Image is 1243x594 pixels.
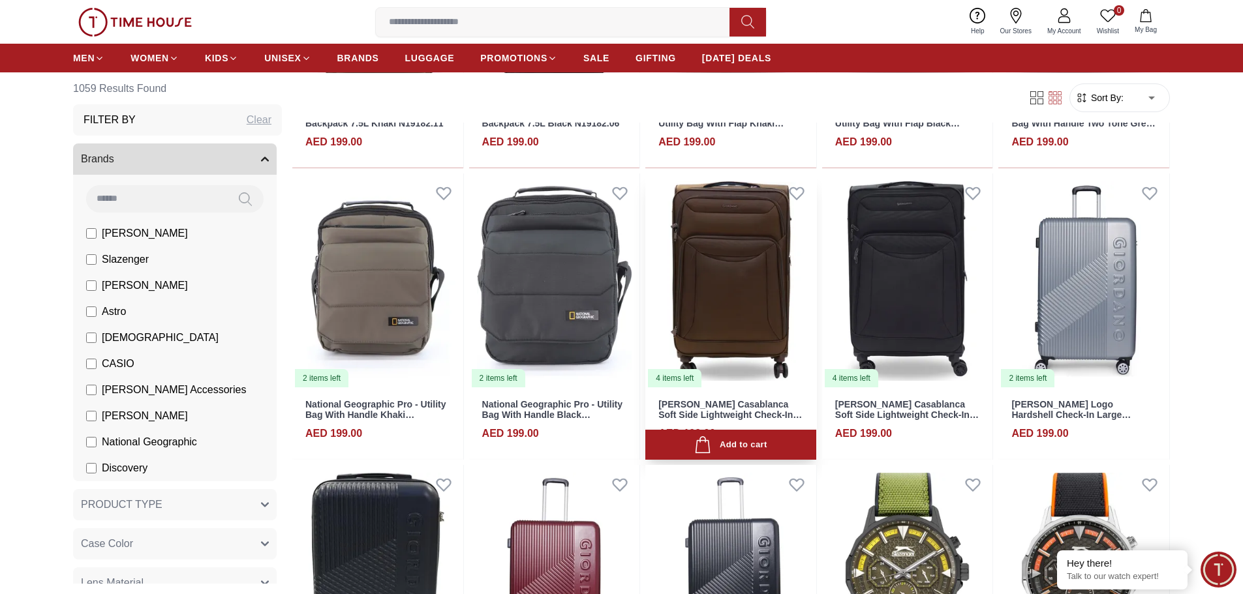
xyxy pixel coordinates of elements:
[482,399,622,432] a: National Geographic Pro - Utility Bag With Handle Black N00704.06
[86,280,97,291] input: [PERSON_NAME]
[1067,571,1178,582] p: Talk to our watch expert!
[81,497,162,512] span: PRODUCT TYPE
[81,536,133,552] span: Case Color
[469,173,640,389] a: National Geographic Pro - Utility Bag With Handle Black N00704.062 items left
[1201,552,1236,587] div: Chat Widget
[86,437,97,447] input: National Geographic
[86,463,97,473] input: Discovery
[130,46,179,70] a: WOMEN
[998,173,1169,389] img: Giordano Logo Hardshell Check-In Large Luggage, 28 Inch Suitcase Silver. GR020.28.SLV
[482,134,539,150] h4: AED 199.00
[963,5,992,38] a: Help
[658,426,715,441] h4: AED 199.00
[636,52,676,65] span: GIFTING
[658,134,715,150] h4: AED 199.00
[337,52,379,65] span: BRANDS
[658,107,794,140] a: National Geographic Mutation - Utility Bag With Flap Khaki N18384.11
[247,112,271,128] div: Clear
[73,489,277,520] button: PRODUCT TYPE
[1011,134,1068,150] h4: AED 199.00
[480,46,557,70] a: PROMOTIONS
[1129,25,1162,35] span: My Bag
[305,399,446,432] a: National Geographic Pro - Utility Bag With Handle Khaki N00704.11
[102,330,219,346] span: [DEMOGRAPHIC_DATA]
[966,26,990,36] span: Help
[835,426,892,441] h4: AED 199.00
[81,575,144,591] span: Lens Material
[86,411,97,421] input: [PERSON_NAME]
[835,134,892,150] h4: AED 199.00
[73,73,282,104] h6: 1059 Results Found
[73,143,277,175] button: Brands
[292,173,463,389] a: National Geographic Pro - Utility Bag With Handle Khaki N00704.112 items left
[102,434,197,450] span: National Geographic
[1001,369,1054,387] div: 2 items left
[102,408,188,424] span: [PERSON_NAME]
[405,52,455,65] span: LUGGAGE
[992,5,1039,38] a: Our Stores
[86,228,97,239] input: [PERSON_NAME]
[995,26,1037,36] span: Our Stores
[102,356,134,372] span: CASIO
[1127,7,1165,37] button: My Bag
[1114,5,1124,16] span: 0
[264,46,311,70] a: UNISEX
[292,173,463,389] img: National Geographic Pro - Utility Bag With Handle Khaki N00704.11
[73,528,277,559] button: Case Color
[102,382,246,398] span: [PERSON_NAME] Accessories
[205,52,228,65] span: KIDS
[205,46,238,70] a: KIDS
[86,306,97,317] input: Astro
[305,134,362,150] h4: AED 199.00
[264,52,301,65] span: UNISEX
[130,52,169,65] span: WOMEN
[694,436,767,454] div: Add to cart
[1088,91,1124,104] span: Sort By:
[1089,5,1127,38] a: 0Wishlist
[645,430,816,460] button: Add to cart
[84,112,136,128] h3: Filter By
[469,173,640,389] img: National Geographic Pro - Utility Bag With Handle Black N00704.06
[86,385,97,395] input: [PERSON_NAME] Accessories
[1092,26,1124,36] span: Wishlist
[1011,399,1156,442] a: [PERSON_NAME] Logo Hardshell Check-In Large Luggage, 28 Inch Suitcase Silver. GR020.28.SLV
[102,252,149,267] span: Slazenger
[822,173,993,389] a: Giordano Casablanca Soft Side Lightweight Check-In Large Suitcase Black 28 Inch. GR2201.28.BLK4 i...
[78,8,192,37] img: ...
[822,173,993,389] img: Giordano Casablanca Soft Side Lightweight Check-In Large Suitcase Black 28 Inch. GR2201.28.BLK
[102,304,126,319] span: Astro
[86,254,97,265] input: Slazenger
[73,52,95,65] span: MEN
[405,46,455,70] a: LUGGAGE
[472,369,525,387] div: 2 items left
[648,369,701,387] div: 4 items left
[102,278,188,293] span: [PERSON_NAME]
[86,333,97,343] input: [DEMOGRAPHIC_DATA]
[73,46,104,70] a: MEN
[636,46,676,70] a: GIFTING
[81,151,114,167] span: Brands
[295,369,348,387] div: 2 items left
[1075,91,1124,104] button: Sort By:
[305,426,362,441] h4: AED 199.00
[86,359,97,369] input: CASIO
[583,52,609,65] span: SALE
[825,369,878,387] div: 4 items left
[645,173,816,389] a: Giordano Casablanca Soft Side Lightweight Check-In Large Suitcase Brown 28 Inch. GR2201.28.BRN4 i...
[1011,426,1068,441] h4: AED 199.00
[1067,557,1178,570] div: Hey there!
[658,399,802,442] a: [PERSON_NAME] Casablanca Soft Side Lightweight Check-In Large Suitcase Brown 28 Inch. GR2201.28.BRN
[645,173,816,389] img: Giordano Casablanca Soft Side Lightweight Check-In Large Suitcase Brown 28 Inch. GR2201.28.BRN
[1042,26,1086,36] span: My Account
[835,107,971,140] a: National Geographic Mutation - Utility Bag With Flap Black N18384.06
[480,52,547,65] span: PROMOTIONS
[102,226,188,241] span: [PERSON_NAME]
[583,46,609,70] a: SALE
[482,426,539,441] h4: AED 199.00
[337,46,379,70] a: BRANDS
[835,399,979,442] a: [PERSON_NAME] Casablanca Soft Side Lightweight Check-In Large Suitcase Black 28 Inch. GR2201.28.BLK
[702,46,771,70] a: [DATE] DEALS
[102,460,147,476] span: Discovery
[1011,107,1155,140] a: National Geographic Pro - Utility Bag With Handle Two Tone Grey N00704.125
[702,52,771,65] span: [DATE] DEALS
